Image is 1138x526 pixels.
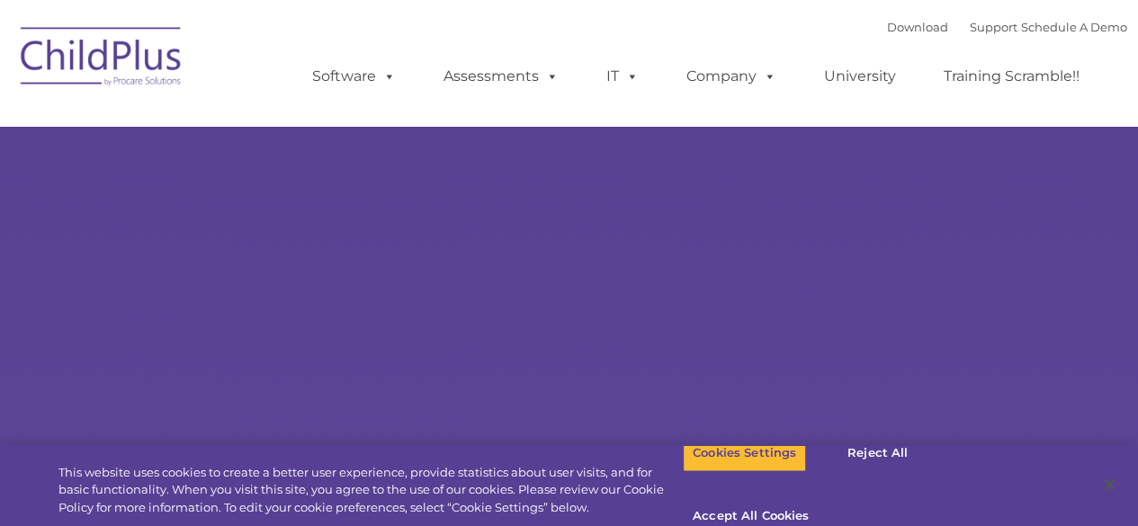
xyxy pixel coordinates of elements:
font: | [887,20,1127,34]
a: Download [887,20,948,34]
a: Schedule A Demo [1021,20,1127,34]
div: This website uses cookies to create a better user experience, provide statistics about user visit... [58,464,683,517]
img: ChildPlus by Procare Solutions [12,14,192,104]
button: Close [1089,465,1129,504]
a: Support [970,20,1017,34]
button: Cookies Settings [683,434,806,472]
a: Software [294,58,414,94]
a: University [806,58,914,94]
a: Training Scramble!! [926,58,1098,94]
a: Assessments [426,58,577,94]
button: Reject All [821,434,934,472]
a: IT [588,58,657,94]
a: Company [668,58,794,94]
